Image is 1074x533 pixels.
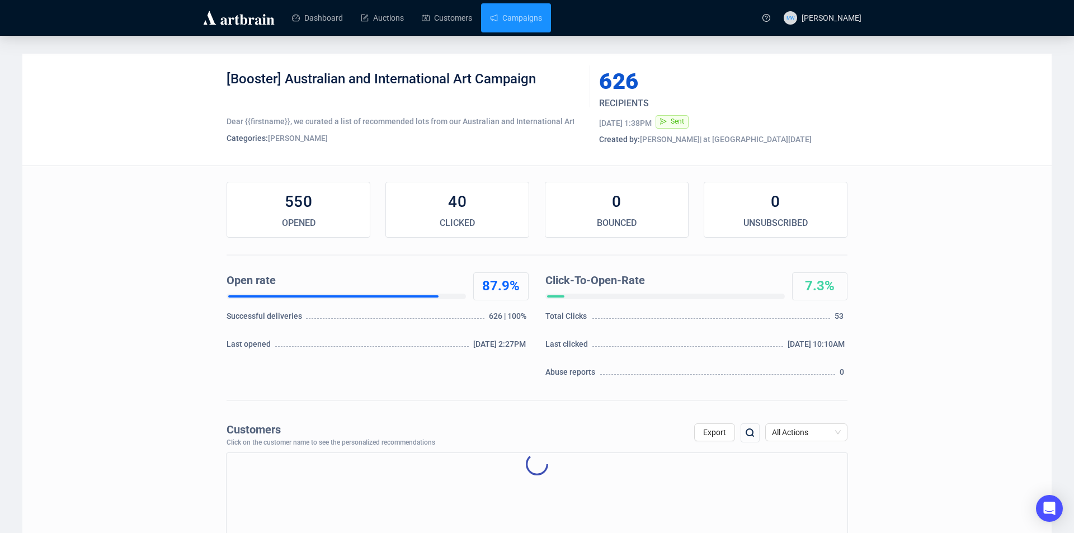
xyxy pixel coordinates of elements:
[786,14,795,22] span: MW
[227,134,268,143] span: Categories:
[227,191,370,213] div: 550
[227,133,582,144] div: [PERSON_NAME]
[762,14,770,22] span: question-circle
[292,3,343,32] a: Dashboard
[835,310,847,327] div: 53
[545,272,780,289] div: Click-To-Open-Rate
[1036,495,1063,522] div: Open Intercom Messenger
[489,310,529,327] div: 626 | 100%
[788,338,847,355] div: [DATE] 10:10AM
[227,116,582,127] div: Dear {{firstname}}, we curated a list of recommended lots from our Australian and International Art
[545,216,688,230] div: BOUNCED
[422,3,472,32] a: Customers
[599,70,795,93] div: 626
[703,428,726,437] span: Export
[490,3,542,32] a: Campaigns
[660,118,667,125] span: send
[227,310,304,327] div: Successful deliveries
[227,439,435,447] div: Click on the customer name to see the personalized recommendations
[474,277,528,295] div: 87.9%
[227,423,435,436] div: Customers
[545,191,688,213] div: 0
[545,338,591,355] div: Last clicked
[227,338,274,355] div: Last opened
[793,277,847,295] div: 7.3%
[840,366,847,383] div: 0
[772,424,841,441] span: All Actions
[743,426,757,440] img: search.png
[599,135,640,144] span: Created by:
[227,272,461,289] div: Open rate
[227,216,370,230] div: OPENED
[599,97,805,110] div: RECIPIENTS
[473,338,529,355] div: [DATE] 2:27PM
[694,423,735,441] button: Export
[599,117,652,129] div: [DATE] 1:38PM
[201,9,276,27] img: logo
[227,70,582,104] div: [Booster] Australian and International Art Campaign
[802,13,861,22] span: [PERSON_NAME]
[704,216,847,230] div: UNSUBSCRIBED
[386,216,529,230] div: CLICKED
[599,134,847,145] div: [PERSON_NAME] | at [GEOGRAPHIC_DATA][DATE]
[361,3,404,32] a: Auctions
[704,191,847,213] div: 0
[386,191,529,213] div: 40
[545,366,599,383] div: Abuse reports
[545,310,591,327] div: Total Clicks
[671,117,684,125] span: Sent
